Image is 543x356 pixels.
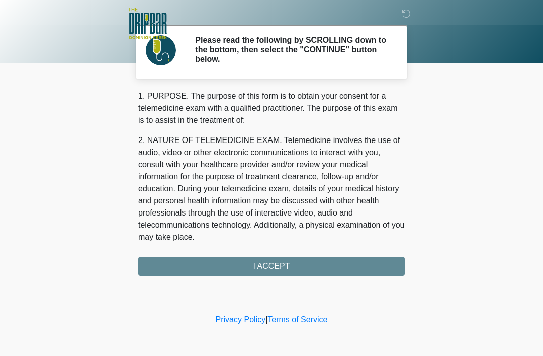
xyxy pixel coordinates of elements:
[138,90,405,126] p: 1. PURPOSE. The purpose of this form is to obtain your consent for a telemedicine exam with a qua...
[267,315,327,324] a: Terms of Service
[265,315,267,324] a: |
[128,8,167,41] img: The DRIPBaR - San Antonio Dominion Creek Logo
[138,134,405,243] p: 2. NATURE OF TELEMEDICINE EXAM. Telemedicine involves the use of audio, video or other electronic...
[195,35,390,64] h2: Please read the following by SCROLLING down to the bottom, then select the "CONTINUE" button below.
[146,35,176,65] img: Agent Avatar
[216,315,266,324] a: Privacy Policy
